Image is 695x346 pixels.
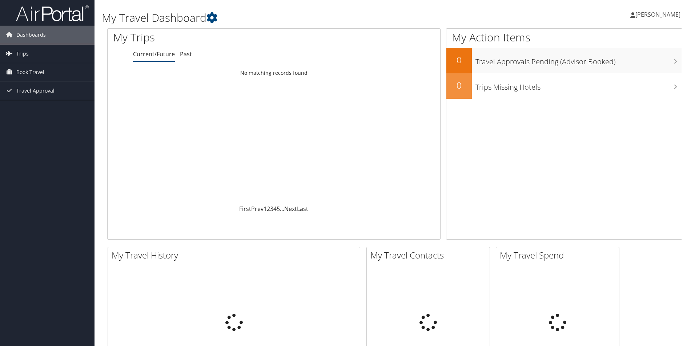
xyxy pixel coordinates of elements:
[264,205,267,213] a: 1
[16,82,55,100] span: Travel Approval
[273,205,277,213] a: 4
[446,79,472,91] h2: 0
[251,205,264,213] a: Prev
[112,249,360,261] h2: My Travel History
[16,45,29,63] span: Trips
[16,26,46,44] span: Dashboards
[113,30,296,45] h1: My Trips
[635,11,680,19] span: [PERSON_NAME]
[500,249,619,261] h2: My Travel Spend
[270,205,273,213] a: 3
[370,249,490,261] h2: My Travel Contacts
[446,48,682,73] a: 0Travel Approvals Pending (Advisor Booked)
[446,30,682,45] h1: My Action Items
[267,205,270,213] a: 2
[475,78,682,92] h3: Trips Missing Hotels
[16,5,89,22] img: airportal-logo.png
[108,66,440,80] td: No matching records found
[180,50,192,58] a: Past
[102,10,493,25] h1: My Travel Dashboard
[446,54,472,66] h2: 0
[630,4,688,25] a: [PERSON_NAME]
[277,205,280,213] a: 5
[297,205,308,213] a: Last
[475,53,682,67] h3: Travel Approvals Pending (Advisor Booked)
[16,63,44,81] span: Book Travel
[284,205,297,213] a: Next
[133,50,175,58] a: Current/Future
[239,205,251,213] a: First
[446,73,682,99] a: 0Trips Missing Hotels
[280,205,284,213] span: …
